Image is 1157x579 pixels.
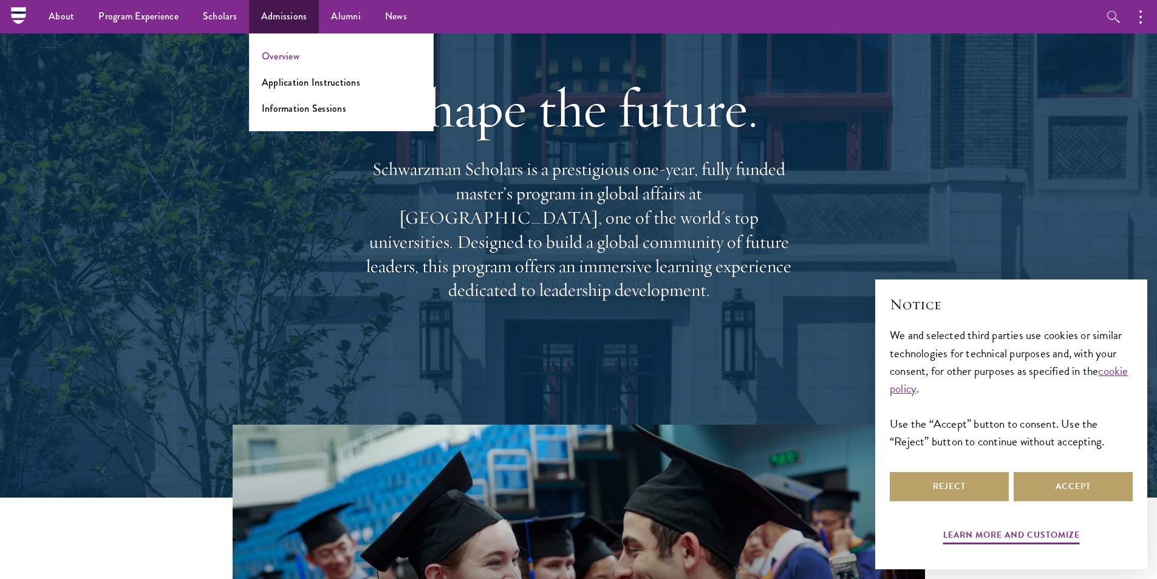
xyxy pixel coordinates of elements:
[890,472,1009,501] button: Reject
[890,362,1128,397] a: cookie policy
[1014,472,1133,501] button: Accept
[360,74,797,142] h1: Shape the future.
[890,326,1133,450] div: We and selected third parties use cookies or similar technologies for technical purposes and, wit...
[262,101,346,115] a: Information Sessions
[890,294,1133,315] h2: Notice
[360,157,797,303] p: Schwarzman Scholars is a prestigious one-year, fully funded master’s program in global affairs at...
[943,527,1080,546] button: Learn more and customize
[262,75,360,89] a: Application Instructions
[262,49,299,63] a: Overview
